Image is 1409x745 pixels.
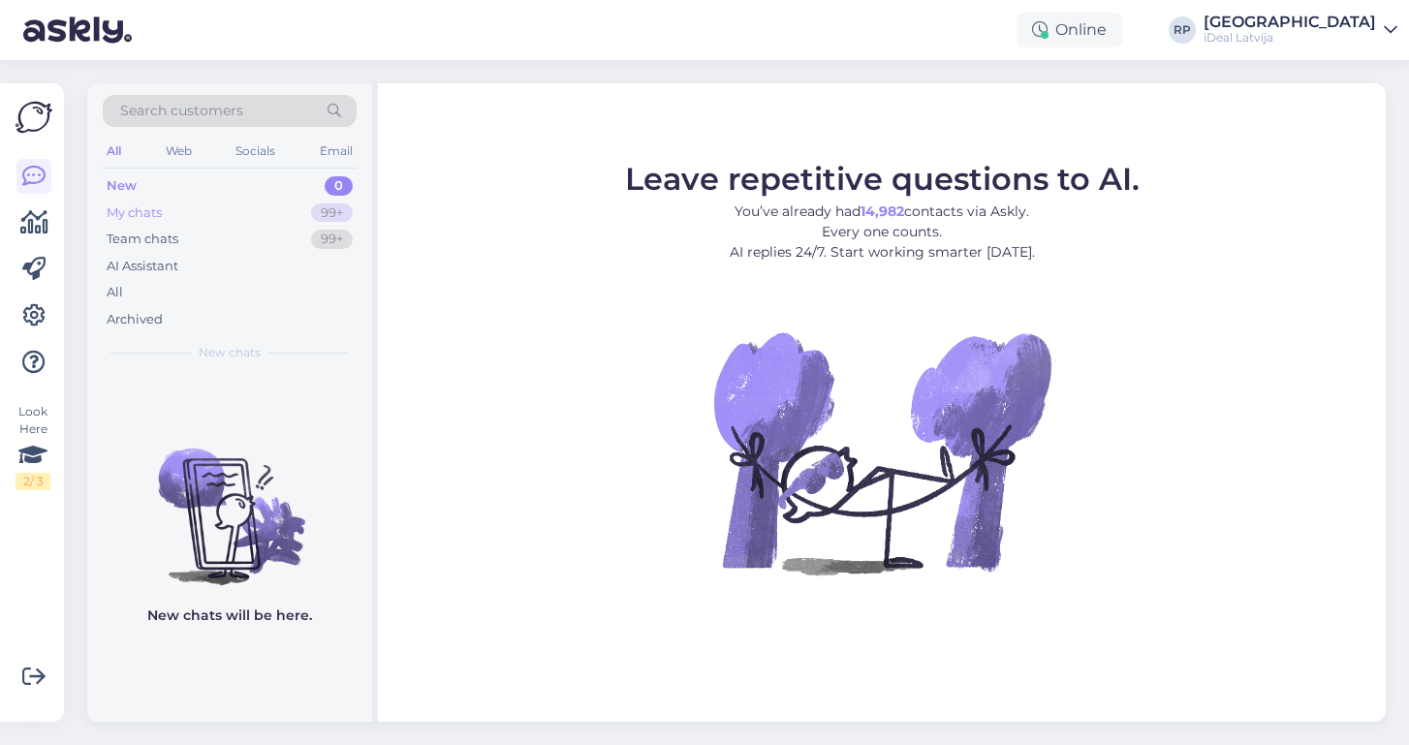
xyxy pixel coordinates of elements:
[147,605,312,626] p: New chats will be here.
[1017,13,1122,47] div: Online
[107,257,178,276] div: AI Assistant
[1204,15,1376,30] div: [GEOGRAPHIC_DATA]
[107,230,178,249] div: Team chats
[120,101,243,121] span: Search customers
[16,99,52,136] img: Askly Logo
[625,160,1140,198] span: Leave repetitive questions to AI.
[16,403,50,490] div: Look Here
[87,414,372,588] img: No chats
[162,139,196,164] div: Web
[107,310,163,329] div: Archived
[625,202,1140,263] p: You’ve already had contacts via Askly. Every one counts. AI replies 24/7. Start working smarter [...
[1204,30,1376,46] div: iDeal Latvija
[311,230,353,249] div: 99+
[1204,15,1397,46] a: [GEOGRAPHIC_DATA]iDeal Latvija
[707,278,1056,627] img: No Chat active
[232,139,279,164] div: Socials
[1169,16,1196,44] div: RP
[107,203,162,223] div: My chats
[861,202,904,220] b: 14,982
[16,473,50,490] div: 2 / 3
[199,344,261,361] span: New chats
[325,176,353,196] div: 0
[316,139,357,164] div: Email
[103,139,125,164] div: All
[107,283,123,302] div: All
[311,203,353,223] div: 99+
[107,176,137,196] div: New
